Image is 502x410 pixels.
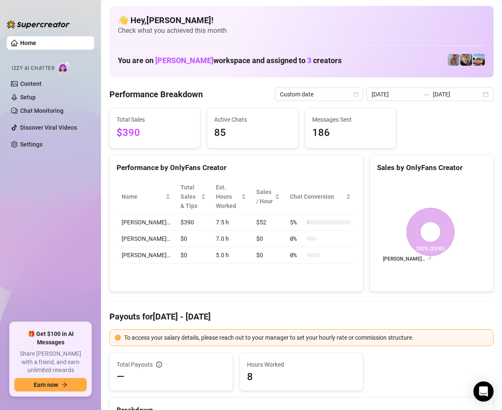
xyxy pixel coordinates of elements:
a: Chat Monitoring [20,107,64,114]
span: 186 [312,125,389,141]
td: [PERSON_NAME]… [117,247,175,264]
span: Total Sales [117,115,193,124]
span: to [423,91,430,98]
img: AI Chatter [58,61,71,73]
td: $390 [175,214,211,231]
td: $52 [251,214,285,231]
span: [PERSON_NAME] [155,56,213,65]
input: End date [433,90,481,99]
th: Sales / Hour [251,179,285,214]
span: info-circle [156,362,162,367]
span: calendar [353,92,359,97]
span: Total Sales & Tips [181,183,199,210]
th: Total Sales & Tips [175,179,211,214]
td: 7.0 h [211,231,251,247]
span: Earn now [34,381,58,388]
div: Est. Hours Worked [216,183,239,210]
td: 7.5 h [211,214,251,231]
span: 8 [247,370,356,383]
td: $0 [251,231,285,247]
span: 🎁 Get $100 in AI Messages [14,330,87,346]
a: Content [20,80,42,87]
h4: Payouts for [DATE] - [DATE] [109,311,494,322]
span: swap-right [423,91,430,98]
td: 5.0 h [211,247,251,264]
img: George [460,54,472,66]
input: Start date [372,90,420,99]
th: Name [117,179,175,214]
span: Check what you achieved this month [118,26,485,35]
td: $0 [175,231,211,247]
h4: 👋 Hey, [PERSON_NAME] ! [118,14,485,26]
td: [PERSON_NAME]… [117,214,175,231]
span: Izzy AI Chatter [12,64,54,72]
span: 5 % [290,218,303,227]
h1: You are on workspace and assigned to creators [118,56,342,65]
span: Hours Worked [247,360,356,369]
h4: Performance Breakdown [109,88,203,100]
img: Zach [473,54,485,66]
div: Performance by OnlyFans Creator [117,162,356,173]
a: Settings [20,141,42,148]
div: Open Intercom Messenger [473,381,494,402]
div: Sales by OnlyFans Creator [377,162,486,173]
span: Name [122,192,164,201]
span: — [117,370,125,383]
span: 85 [214,125,291,141]
img: logo-BBDzfeDw.svg [7,20,70,29]
span: 3 [307,56,311,65]
td: [PERSON_NAME]… [117,231,175,247]
a: Discover Viral Videos [20,124,77,131]
button: Earn nowarrow-right [14,378,87,391]
a: Setup [20,94,36,101]
td: $0 [251,247,285,264]
span: Messages Sent [312,115,389,124]
span: exclamation-circle [115,335,121,341]
td: $0 [175,247,211,264]
span: Sales / Hour [256,187,274,206]
span: Active Chats [214,115,291,124]
span: 0 % [290,250,303,260]
span: 0 % [290,234,303,243]
img: Joey [448,54,460,66]
span: Total Payouts [117,360,153,369]
span: Share [PERSON_NAME] with a friend, and earn unlimited rewards [14,350,87,375]
a: Home [20,40,36,46]
text: [PERSON_NAME]… [383,256,425,262]
div: To access your salary details, please reach out to your manager to set your hourly rate or commis... [124,333,488,342]
span: $390 [117,125,193,141]
th: Chat Conversion [285,179,356,214]
span: arrow-right [61,382,67,388]
span: Chat Conversion [290,192,344,201]
span: Custom date [280,88,358,101]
